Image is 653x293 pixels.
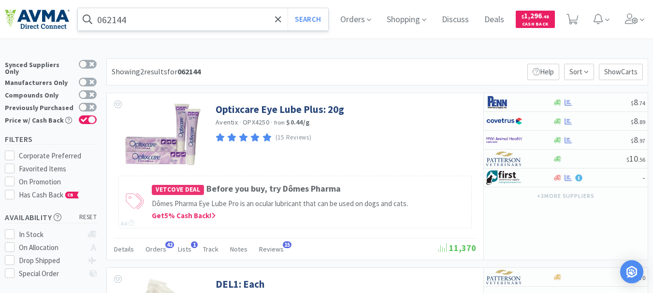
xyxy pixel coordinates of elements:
[638,118,645,126] span: . 89
[486,170,522,185] img: 67d67680309e4a0bb49a5ff0391dcc42_6.png
[522,22,549,28] span: Cash Back
[276,133,312,143] p: (15 Reviews)
[259,245,284,253] span: Reviews
[486,95,522,110] img: e1133ece90fa4a959c5ae41b0808c578_9.png
[191,241,198,248] span: 1
[620,260,643,283] div: Open Intercom Messenger
[5,90,74,98] div: Compounds Only
[438,15,473,24] a: Discuss
[114,245,134,253] span: Details
[631,137,634,144] span: $
[631,134,645,145] span: 8
[288,8,328,30] button: Search
[19,163,97,175] div: Favorited Items
[438,242,476,253] span: 11,370
[5,115,74,124] div: Price w/ Cash Back
[165,241,174,248] span: 42
[167,67,201,76] span: for
[638,137,645,144] span: . 97
[5,78,74,86] div: Manufacturers Only
[638,156,645,163] span: . 56
[631,115,645,126] span: 8
[19,229,83,240] div: In Stock
[542,14,549,20] span: . 48
[286,118,310,126] strong: $0.44 / g
[274,119,285,126] span: from
[626,153,645,164] span: 10
[19,255,83,266] div: Drop Shipped
[631,97,645,108] span: 8
[112,66,201,78] div: Showing 2 results
[19,150,97,162] div: Corporate Preferred
[486,114,522,128] img: 77fca1acd8b6420a9015268ca798ef17_1.png
[216,118,238,126] a: Aventix
[486,270,522,284] img: f5e969b455434c6296c6d81ef179fa71_3.png
[66,192,75,198] span: CB
[177,67,201,76] strong: 062144
[564,64,594,80] span: Sort
[599,64,643,80] p: Show Carts
[19,268,83,279] div: Special Order
[486,152,522,166] img: f5e969b455434c6296c6d81ef179fa71_3.png
[19,242,83,253] div: On Allocation
[145,245,166,253] span: Orders
[522,14,524,20] span: $
[216,103,344,116] a: Optixcare Eye Lube Plus: 20g
[216,278,264,291] a: DEL1: Each
[203,245,218,253] span: Track
[19,190,79,199] span: Has Cash Back
[642,172,645,183] span: -
[480,15,508,24] a: Deals
[283,241,291,248] span: 15
[532,189,599,203] button: +3more suppliers
[19,176,97,188] div: On Promotion
[152,198,466,209] p: Dômes Pharma Eye Lube Pro is an ocular lubricant that can be used on dogs and cats.
[243,118,269,126] span: OPX4250
[5,212,97,223] h5: Availability
[152,185,204,195] span: Vetcove Deal
[516,6,555,32] a: $1,296.48Cash Back
[79,212,97,223] span: reset
[121,219,134,228] div: Ad
[230,245,247,253] span: Notes
[78,8,328,30] input: Search by item, sku, manufacturer, ingredient, size...
[152,211,216,220] span: Get 5 % Cash Back!
[486,133,522,147] img: f6b2451649754179b5b4e0c70c3f7cb0_2.png
[124,103,201,166] img: b3fa74c63680475287e922909bcc4fb4_194360.jpeg
[631,99,634,107] span: $
[527,64,559,80] p: Help
[152,182,466,196] h4: Before you buy, try Dômes Pharma
[5,103,74,111] div: Previously Purchased
[638,99,645,107] span: . 74
[5,60,74,75] div: Synced Suppliers Only
[271,118,273,126] span: ·
[5,134,97,145] h5: Filters
[522,11,549,20] span: 1,296
[239,118,241,126] span: ·
[626,156,629,163] span: $
[631,118,634,126] span: $
[5,9,70,29] img: e4e33dab9f054f5782a47901c742baa9_102.png
[178,245,191,253] span: Lists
